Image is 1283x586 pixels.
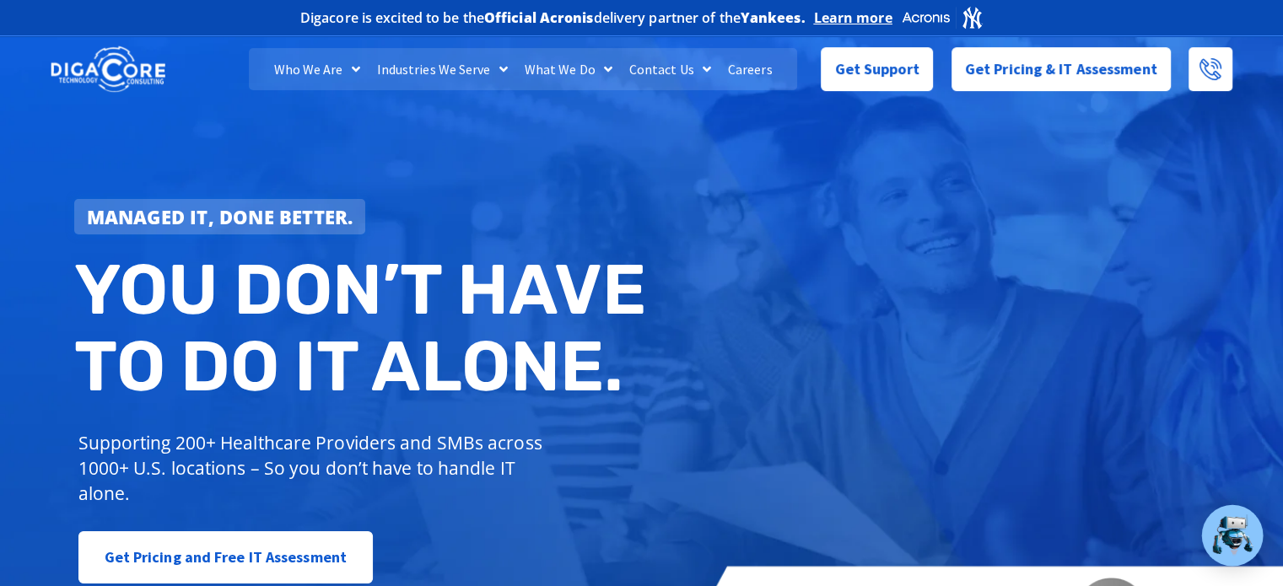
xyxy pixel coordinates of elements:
b: Official Acronis [484,8,594,27]
img: Acronis [901,5,984,30]
span: Get Pricing and Free IT Assessment [105,540,347,574]
a: Careers [720,48,781,90]
a: Who We Are [266,48,369,90]
a: Managed IT, done better. [74,199,366,234]
strong: Managed IT, done better. [87,204,353,229]
h2: Digacore is excited to be the delivery partner of the [300,11,806,24]
a: Industries We Serve [369,48,516,90]
a: Get Support [821,47,933,91]
a: Get Pricing & IT Assessment [951,47,1171,91]
a: What We Do [516,48,621,90]
p: Supporting 200+ Healthcare Providers and SMBs across 1000+ U.S. locations – So you don’t have to ... [78,430,550,506]
span: Get Support [835,52,919,86]
h2: You don’t have to do IT alone. [74,251,655,406]
a: Learn more [814,9,892,26]
nav: Menu [249,48,797,90]
img: DigaCore Technology Consulting [51,45,165,94]
a: Get Pricing and Free IT Assessment [78,531,373,583]
span: Get Pricing & IT Assessment [965,52,1157,86]
b: Yankees. [741,8,806,27]
a: Contact Us [621,48,720,90]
